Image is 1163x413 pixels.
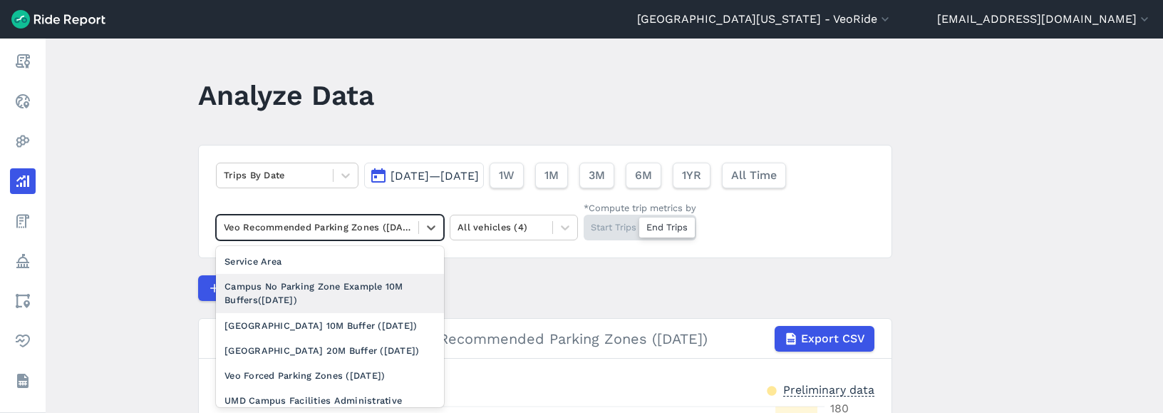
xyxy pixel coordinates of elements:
[584,201,696,215] div: *Compute trip metrics by
[10,208,36,234] a: Fees
[673,163,710,188] button: 1YR
[10,368,36,394] a: Datasets
[722,163,786,188] button: All Time
[11,10,105,29] img: Ride Report
[544,167,559,184] span: 1M
[499,167,515,184] span: 1W
[10,248,36,274] a: Policy
[801,330,865,347] span: Export CSV
[216,363,444,388] div: Veo Forced Parking Zones ([DATE])
[783,382,874,397] div: Preliminary data
[198,76,374,115] h1: Analyze Data
[589,167,605,184] span: 3M
[216,249,444,274] div: Service Area
[10,328,36,354] a: Health
[535,163,568,188] button: 1M
[216,313,444,338] div: [GEOGRAPHIC_DATA] 10M Buffer ([DATE])
[216,326,874,352] div: Trips By Date | Ends | Veo | Veo Recommended Parking Zones ([DATE])
[198,275,329,301] button: Compare Metrics
[937,11,1152,28] button: [EMAIL_ADDRESS][DOMAIN_NAME]
[216,338,444,363] div: [GEOGRAPHIC_DATA] 20M Buffer ([DATE])
[10,288,36,314] a: Areas
[731,167,777,184] span: All Time
[637,11,892,28] button: [GEOGRAPHIC_DATA][US_STATE] - VeoRide
[216,274,444,312] div: Campus No Parking Zone Example 10M Buffers([DATE])
[635,167,652,184] span: 6M
[10,88,36,114] a: Realtime
[10,128,36,154] a: Heatmaps
[10,49,36,74] a: Report
[490,163,524,188] button: 1W
[626,163,661,188] button: 6M
[391,169,479,183] span: [DATE]—[DATE]
[579,163,614,188] button: 3M
[10,168,36,194] a: Analyze
[364,163,484,188] button: [DATE]—[DATE]
[775,326,874,352] button: Export CSV
[682,167,701,184] span: 1YR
